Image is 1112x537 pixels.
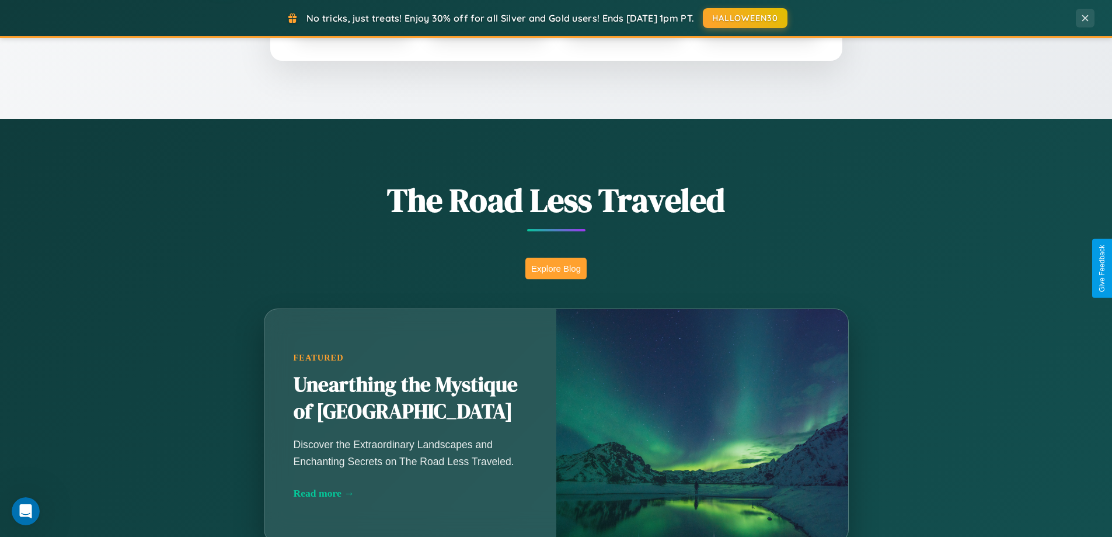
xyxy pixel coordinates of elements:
div: Featured [294,353,527,363]
p: Discover the Extraordinary Landscapes and Enchanting Secrets on The Road Less Traveled. [294,436,527,469]
iframe: Intercom live chat [12,497,40,525]
button: Explore Blog [525,258,587,279]
span: No tricks, just treats! Enjoy 30% off for all Silver and Gold users! Ends [DATE] 1pm PT. [306,12,694,24]
h2: Unearthing the Mystique of [GEOGRAPHIC_DATA] [294,372,527,425]
h1: The Road Less Traveled [206,178,907,223]
div: Read more → [294,487,527,500]
button: HALLOWEEN30 [703,8,787,28]
div: Give Feedback [1098,245,1106,292]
